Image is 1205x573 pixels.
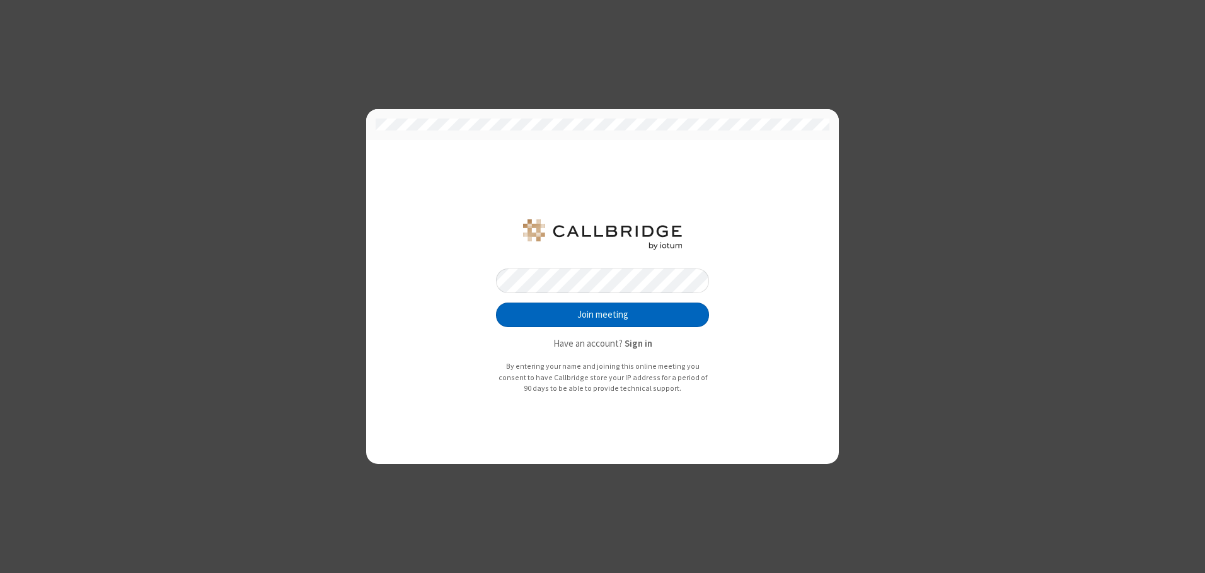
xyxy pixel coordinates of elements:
[521,219,684,250] img: QA Selenium DO NOT DELETE OR CHANGE
[625,337,652,349] strong: Sign in
[496,303,709,328] button: Join meeting
[496,361,709,394] p: By entering your name and joining this online meeting you consent to have Callbridge store your I...
[625,337,652,351] button: Sign in
[496,337,709,351] p: Have an account?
